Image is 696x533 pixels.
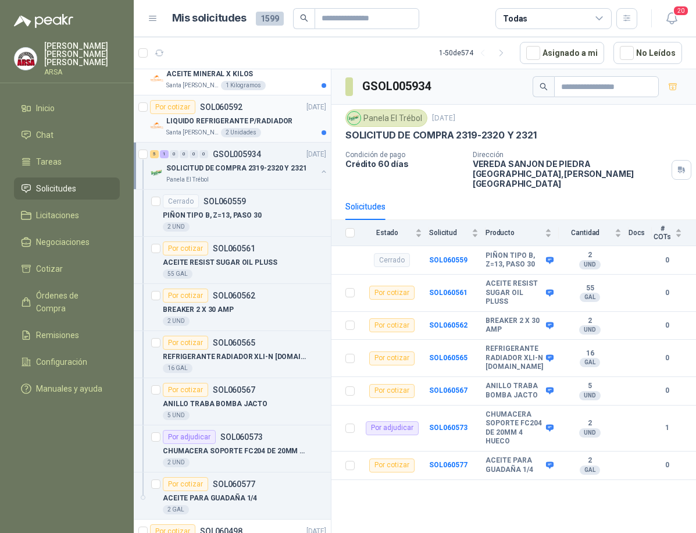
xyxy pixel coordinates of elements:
[306,102,326,113] p: [DATE]
[166,128,219,137] p: Santa [PERSON_NAME]
[580,358,600,367] div: GAL
[306,149,326,160] p: [DATE]
[559,220,629,246] th: Cantidad
[163,351,308,363] p: REFRIGERANTE RADIADOR XLI-N [DOMAIN_NAME]
[213,480,255,488] p: SOL060577
[348,112,361,125] img: Company Logo
[14,231,120,253] a: Negociaciones
[134,284,331,331] a: Por cotizarSOL060562BREAKER 2 X 30 AMP2 UND
[369,286,415,300] div: Por cotizar
[369,351,415,365] div: Por cotizar
[213,150,261,158] p: GSOL005934
[345,109,427,127] div: Panela El Trébol
[429,220,486,246] th: Solicitud
[429,386,467,395] b: SOL060567
[163,477,208,491] div: Por cotizar
[486,220,559,246] th: Producto
[150,147,329,184] a: 5 1 0 0 0 0 GSOL005934[DATE] Company LogoSOLICITUD DE COMPRA 2319-2320 Y 2321Panela El Trébol
[200,103,242,111] p: SOL060592
[345,159,463,169] p: Crédito 60 días
[362,220,429,246] th: Estado
[652,287,682,299] b: 0
[486,317,543,335] b: BREAKER 2 X 30 AMP
[652,385,682,396] b: 0
[579,428,601,438] div: UND
[580,293,600,302] div: GAL
[652,422,682,433] b: 1
[369,459,415,472] div: Por cotizar
[520,42,604,64] button: Asignado a mi
[163,241,208,255] div: Por cotizar
[14,177,120,200] a: Solicitudes
[172,10,247,27] h1: Mis solicitudes
[486,410,543,446] b: CHUMACERA SOPORTE FC204 DE 20MM 4 HUECO
[362,229,413,237] span: Estado
[220,433,263,441] p: SOL060573
[559,419,622,428] b: 2
[150,72,164,86] img: Company Logo
[661,8,682,29] button: 20
[14,351,120,373] a: Configuración
[473,151,667,159] p: Dirección
[439,44,511,62] div: 1 - 50 de 574
[163,399,267,410] p: ANILLO TRABA BOMBA JACTO
[36,155,62,168] span: Tareas
[429,424,467,432] a: SOL060573
[163,336,208,350] div: Por cotizar
[134,472,331,520] a: Por cotizarSOL060577ACEITE PARA GUADAÑA 1/42 GAL
[44,42,120,66] p: [PERSON_NAME] [PERSON_NAME] [PERSON_NAME]
[256,12,284,26] span: 1599
[163,194,199,208] div: Cerrado
[429,229,469,237] span: Solicitud
[580,466,600,475] div: GAL
[559,382,622,391] b: 5
[369,318,415,332] div: Por cotizar
[163,364,192,373] div: 16 GAL
[579,391,601,400] div: UND
[134,95,331,143] a: Por cotizarSOL060592[DATE] Company LogoLIQUIDO REFRIGERANTE P/RADIADORSanta [PERSON_NAME]2 Unidades
[14,285,120,319] a: Órdenes de Compra
[213,386,255,394] p: SOL060567
[652,255,682,266] b: 0
[559,284,622,293] b: 55
[486,456,543,474] b: ACEITE PARA GUADAÑA 1/4
[300,14,308,22] span: search
[221,128,261,137] div: 2 Unidades
[629,220,652,246] th: Docs
[163,304,234,315] p: BREAKER 2 X 30 AMP
[163,383,208,397] div: Por cotizar
[160,150,169,158] div: 1
[486,229,542,237] span: Producto
[36,209,79,222] span: Licitaciones
[486,279,543,307] b: ACEITE RESIST SUGAR OIL PLUSS
[213,292,255,300] p: SOL060562
[559,251,622,260] b: 2
[429,289,467,297] b: SOL060561
[14,151,120,173] a: Tareas
[486,382,543,400] b: ANILLO TRABA BOMBA JACTO
[432,113,455,124] p: [DATE]
[366,421,419,435] div: Por adjudicar
[559,456,622,466] b: 2
[36,262,63,275] span: Cotizar
[163,317,190,326] div: 2 UND
[199,150,208,158] div: 0
[15,48,37,70] img: Company Logo
[166,116,292,127] p: LIQUIDO REFRIGERANTE P/RADIADOR
[36,329,79,342] span: Remisiones
[613,42,682,64] button: No Leídos
[652,225,673,241] span: # COTs
[163,411,190,420] div: 5 UND
[163,289,208,303] div: Por cotizar
[362,77,433,95] h3: GSOL005934
[163,458,190,467] div: 2 UND
[486,251,543,269] b: PIÑON TIPO B, Z=13, PASO 30
[36,129,53,141] span: Chat
[166,175,209,184] p: Panela El Trébol
[369,384,415,398] div: Por cotizar
[429,256,467,264] a: SOL060559
[14,378,120,400] a: Manuales y ayuda
[166,81,219,90] p: Santa [PERSON_NAME]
